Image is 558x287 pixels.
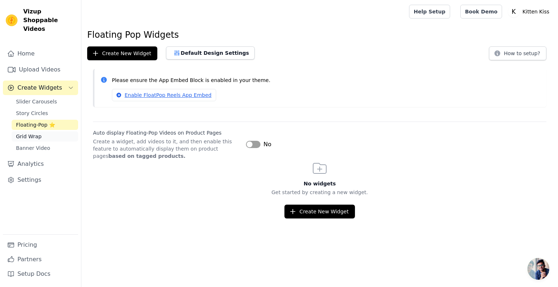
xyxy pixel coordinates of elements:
a: Pricing [3,238,78,252]
p: Please ensure the App Embed Block is enabled in your theme. [112,76,541,85]
a: Enable FloatPop Reels App Embed [112,89,216,101]
h3: No widgets [81,180,558,187]
a: Grid Wrap [12,131,78,142]
button: No [246,140,271,149]
a: How to setup? [489,52,546,58]
h1: Floating Pop Widgets [87,29,552,41]
a: Upload Videos [3,62,78,77]
p: Get started by creating a new widget. [81,189,558,196]
button: Default Design Settings [166,46,255,60]
span: Floating-Pop ⭐ [16,121,55,128]
img: Vizup [6,15,17,26]
p: Kitten Kiss [519,5,552,18]
a: Banner Video [12,143,78,153]
a: Home [3,46,78,61]
button: Create Widgets [3,81,78,95]
button: K Kitten Kiss [508,5,552,18]
span: Banner Video [16,144,50,152]
button: Create New Widget [87,46,157,60]
text: K [512,8,516,15]
span: Grid Wrap [16,133,41,140]
button: How to setup? [489,46,546,60]
span: Story Circles [16,110,48,117]
a: Floating-Pop ⭐ [12,120,78,130]
a: Book Demo [460,5,502,19]
a: Settings [3,173,78,187]
a: Story Circles [12,108,78,118]
label: Auto display Floating-Pop Videos on Product Pages [93,129,240,136]
a: Setup Docs [3,267,78,281]
a: Help Setup [409,5,450,19]
a: Partners [3,252,78,267]
button: Create New Widget [284,205,355,218]
a: Slider Carousels [12,97,78,107]
a: Analytics [3,157,78,171]
span: Create Widgets [17,83,62,92]
p: Create a widget, add videos to it, and then enable this feature to automatically display them on ... [93,138,240,160]
div: 打開聊天 [527,258,549,280]
span: No [263,140,271,149]
span: Slider Carousels [16,98,57,105]
strong: based on tagged products. [108,153,185,159]
span: Vizup Shoppable Videos [23,7,75,33]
